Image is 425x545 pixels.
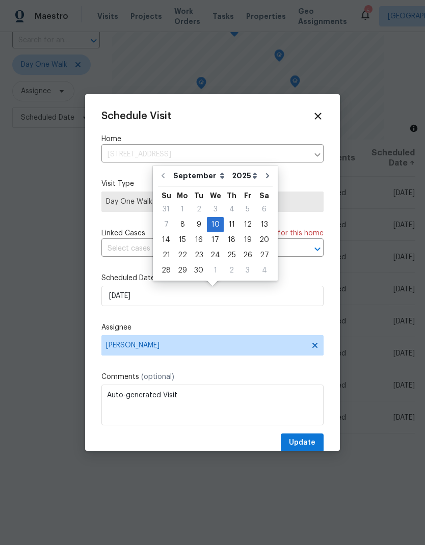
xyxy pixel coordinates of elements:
[240,202,256,217] div: Fri Sep 05 2025
[207,217,224,232] div: Wed Sep 10 2025
[224,233,240,247] div: 18
[312,111,324,122] span: Close
[101,147,308,162] input: Enter in an address
[256,248,273,263] div: Sat Sep 27 2025
[174,202,191,216] div: 1
[240,263,256,278] div: Fri Oct 03 2025
[101,134,324,144] label: Home
[162,192,171,199] abbr: Sunday
[101,273,324,283] label: Scheduled Date
[158,263,174,278] div: Sun Sep 28 2025
[224,202,240,216] div: 4
[224,232,240,248] div: Thu Sep 18 2025
[174,248,191,263] div: Mon Sep 22 2025
[207,248,224,262] div: 24
[207,233,224,247] div: 17
[191,202,207,217] div: Tue Sep 02 2025
[191,263,207,278] div: 30
[207,248,224,263] div: Wed Sep 24 2025
[155,166,171,186] button: Go to previous month
[227,192,236,199] abbr: Thursday
[158,233,174,247] div: 14
[158,263,174,278] div: 28
[240,263,256,278] div: 3
[171,168,229,183] select: Month
[224,263,240,278] div: Thu Oct 02 2025
[260,166,275,186] button: Go to next month
[191,248,207,263] div: Tue Sep 23 2025
[174,233,191,247] div: 15
[256,248,273,262] div: 27
[158,248,174,262] div: 21
[256,263,273,278] div: 4
[174,263,191,278] div: 29
[101,111,171,121] span: Schedule Visit
[101,179,324,189] label: Visit Type
[191,263,207,278] div: Tue Sep 30 2025
[106,341,306,349] span: [PERSON_NAME]
[158,232,174,248] div: Sun Sep 14 2025
[191,248,207,262] div: 23
[207,202,224,216] div: 3
[191,232,207,248] div: Tue Sep 16 2025
[101,322,324,333] label: Assignee
[191,217,207,232] div: 9
[191,233,207,247] div: 16
[224,263,240,278] div: 2
[174,217,191,232] div: 8
[158,202,174,217] div: Sun Aug 31 2025
[101,228,145,238] span: Linked Cases
[101,385,324,425] textarea: Auto-generated Visit
[174,248,191,262] div: 22
[191,202,207,216] div: 2
[224,248,240,263] div: Thu Sep 25 2025
[207,263,224,278] div: Wed Oct 01 2025
[240,233,256,247] div: 19
[310,242,325,256] button: Open
[224,248,240,262] div: 25
[191,217,207,232] div: Tue Sep 09 2025
[244,192,251,199] abbr: Friday
[281,433,324,452] button: Update
[106,197,319,207] span: Day One Walk
[259,192,269,199] abbr: Saturday
[194,192,203,199] abbr: Tuesday
[224,217,240,232] div: 11
[174,202,191,217] div: Mon Sep 01 2025
[158,217,174,232] div: Sun Sep 07 2025
[289,437,315,449] span: Update
[207,232,224,248] div: Wed Sep 17 2025
[240,232,256,248] div: Fri Sep 19 2025
[174,263,191,278] div: Mon Sep 29 2025
[256,217,273,232] div: 13
[240,248,256,262] div: 26
[256,232,273,248] div: Sat Sep 20 2025
[256,233,273,247] div: 20
[240,217,256,232] div: Fri Sep 12 2025
[158,202,174,216] div: 31
[240,248,256,263] div: Fri Sep 26 2025
[256,263,273,278] div: Sat Oct 04 2025
[207,217,224,232] div: 10
[224,217,240,232] div: Thu Sep 11 2025
[256,202,273,217] div: Sat Sep 06 2025
[207,263,224,278] div: 1
[174,217,191,232] div: Mon Sep 08 2025
[101,241,295,257] input: Select cases
[256,217,273,232] div: Sat Sep 13 2025
[210,192,221,199] abbr: Wednesday
[240,217,256,232] div: 12
[256,202,273,216] div: 6
[229,168,260,183] select: Year
[207,202,224,217] div: Wed Sep 03 2025
[158,217,174,232] div: 7
[158,248,174,263] div: Sun Sep 21 2025
[141,373,174,380] span: (optional)
[174,232,191,248] div: Mon Sep 15 2025
[101,286,324,306] input: M/D/YYYY
[224,202,240,217] div: Thu Sep 04 2025
[101,372,324,382] label: Comments
[177,192,188,199] abbr: Monday
[240,202,256,216] div: 5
